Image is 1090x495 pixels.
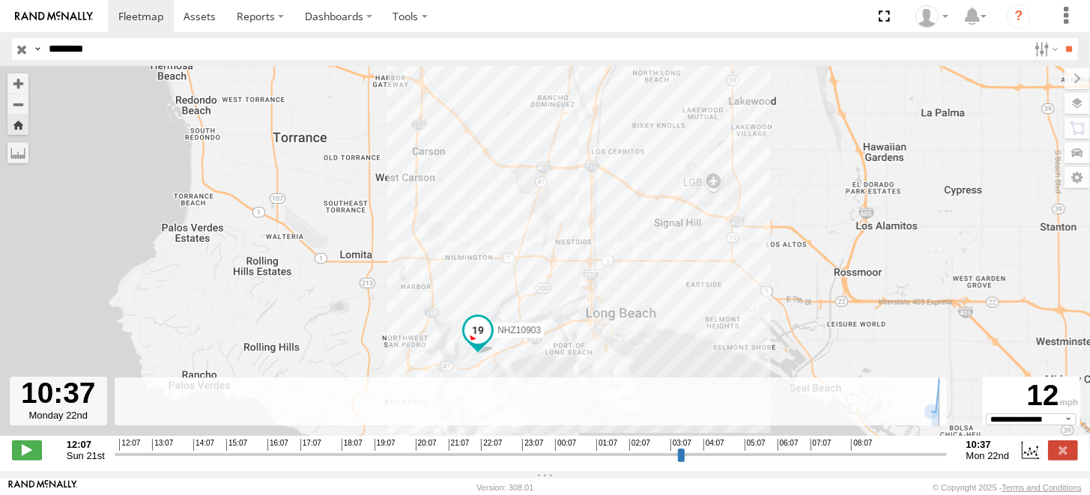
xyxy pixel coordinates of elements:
[522,439,543,451] span: 23:07
[1002,483,1082,492] a: Terms and Conditions
[910,5,954,28] div: Zulema McIntosch
[7,142,28,163] label: Measure
[7,73,28,94] button: Zoom in
[7,115,28,135] button: Zoom Home
[7,94,28,115] button: Zoom out
[267,439,288,451] span: 16:07
[300,439,321,451] span: 17:07
[555,439,576,451] span: 00:07
[966,439,1010,450] strong: 10:37
[703,439,724,451] span: 04:07
[449,439,470,451] span: 21:07
[1029,38,1061,60] label: Search Filter Options
[8,480,77,495] a: Visit our Website
[12,440,42,460] label: Play/Stop
[596,439,617,451] span: 01:07
[629,439,650,451] span: 02:07
[851,439,872,451] span: 08:07
[481,439,502,451] span: 22:07
[497,324,541,335] span: NHZ10903
[778,439,799,451] span: 06:07
[416,439,437,451] span: 20:07
[67,439,105,450] strong: 12:07
[152,439,173,451] span: 13:07
[985,379,1078,413] div: 12
[375,439,396,451] span: 19:07
[933,483,1082,492] div: © Copyright 2025 -
[1007,4,1031,28] i: ?
[31,38,43,60] label: Search Query
[226,439,247,451] span: 15:07
[670,439,691,451] span: 03:07
[1065,167,1090,188] label: Map Settings
[119,439,140,451] span: 12:07
[67,450,105,461] span: Sun 21st Sep 2025
[811,439,832,451] span: 07:07
[342,439,363,451] span: 18:07
[966,450,1010,461] span: Mon 22nd Sep 2025
[15,11,93,22] img: rand-logo.svg
[476,483,533,492] div: Version: 308.01
[745,439,766,451] span: 05:07
[1048,440,1078,460] label: Close
[193,439,214,451] span: 14:07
